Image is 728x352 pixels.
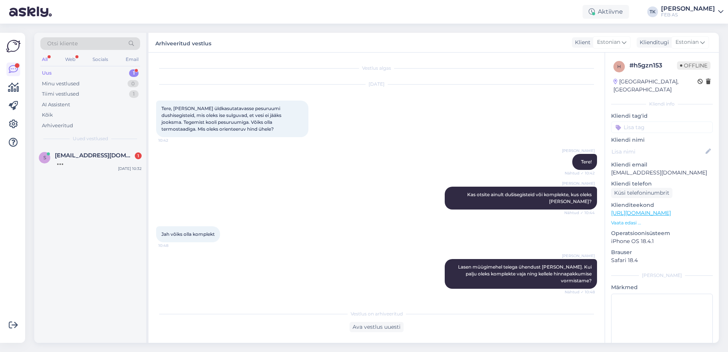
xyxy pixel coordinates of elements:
div: Arhiveeritud [42,122,73,130]
div: [GEOGRAPHIC_DATA], [GEOGRAPHIC_DATA] [613,78,698,94]
p: Kliendi nimi [611,136,713,144]
input: Lisa nimi [611,147,704,156]
span: Lasen müügimehel teiega ühendust [PERSON_NAME]. Kui palju oleks komplekte vaja ning kellele hinna... [458,264,593,283]
p: Kliendi email [611,161,713,169]
p: Kliendi tag'id [611,112,713,120]
div: 0 [128,80,139,88]
span: Kas otsite ainult dušisegisteid või komplekte, kus oleks [PERSON_NAME]? [467,192,593,204]
span: silver.savila@gmail.com [55,152,134,159]
span: Tere, [PERSON_NAME] üldkasutatavasse pesuruumi dushisegisteid, mis oleks ise sulguvad, et vesi ei... [161,106,283,132]
p: [EMAIL_ADDRESS][DOMAIN_NAME] [611,169,713,177]
input: Lisa tag [611,122,713,133]
div: 1 [129,90,139,98]
div: TK [647,6,658,17]
img: Askly Logo [6,39,21,53]
span: [PERSON_NAME] [562,148,595,154]
div: Kõik [42,111,53,119]
div: 1 [135,152,142,159]
span: s [43,155,46,160]
div: FEB AS [661,12,715,18]
span: Estonian [597,38,620,46]
span: Nähtud ✓ 10:44 [564,210,595,216]
a: [URL][DOMAIN_NAME] [611,210,671,216]
div: Küsi telefoninumbrit [611,188,672,198]
span: Vestlus on arhiveeritud [351,310,403,317]
div: [DATE] [156,81,597,88]
div: [PERSON_NAME] [661,6,715,12]
p: Märkmed [611,283,713,291]
div: [DATE] 10:32 [118,166,142,171]
span: Jah võiks olla komplekt [161,231,215,237]
div: Web [64,54,77,64]
p: Kliendi telefon [611,180,713,188]
div: Klient [572,38,591,46]
span: h [617,64,621,69]
span: Tere! [581,159,592,165]
p: Klienditeekond [611,201,713,209]
div: Uus [42,69,52,77]
span: Offline [677,61,710,70]
span: Nähtud ✓ 10:42 [565,170,595,176]
a: [PERSON_NAME]FEB AS [661,6,723,18]
div: 1 [129,69,139,77]
span: 10:42 [158,138,187,143]
span: Estonian [675,38,699,46]
span: [PERSON_NAME] [562,253,595,259]
div: AI Assistent [42,101,70,109]
div: Aktiivne [583,5,629,19]
p: iPhone OS 18.4.1 [611,237,713,245]
div: Tiimi vestlused [42,90,79,98]
p: Operatsioonisüsteem [611,229,713,237]
p: Safari 18.4 [611,256,713,264]
span: 10:48 [158,243,187,248]
span: Otsi kliente [47,40,78,48]
div: Email [124,54,140,64]
div: [PERSON_NAME] [611,272,713,279]
p: Vaata edasi ... [611,219,713,226]
span: Nähtud ✓ 10:48 [565,289,595,295]
div: Kliendi info [611,101,713,107]
div: Klienditugi [637,38,669,46]
div: All [40,54,49,64]
div: Socials [91,54,110,64]
div: Ava vestlus uuesti [350,322,404,332]
div: Minu vestlused [42,80,80,88]
p: Brauser [611,248,713,256]
div: Vestlus algas [156,65,597,72]
span: [PERSON_NAME] [562,181,595,186]
label: Arhiveeritud vestlus [155,37,211,48]
div: # h5gzn153 [629,61,677,70]
span: Uued vestlused [73,135,108,142]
